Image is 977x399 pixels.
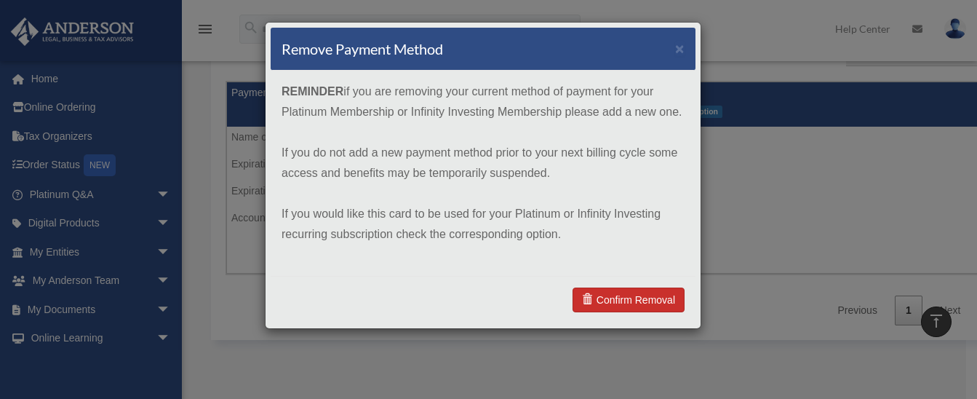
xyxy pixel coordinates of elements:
[282,39,443,59] h4: Remove Payment Method
[282,204,685,245] p: If you would like this card to be used for your Platinum or Infinity Investing recurring subscrip...
[282,85,343,98] strong: REMINDER
[271,71,695,276] div: if you are removing your current method of payment for your Platinum Membership or Infinity Inves...
[282,143,685,183] p: If you do not add a new payment method prior to your next billing cycle some access and benefits ...
[573,288,685,312] a: Confirm Removal
[675,41,685,56] button: ×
